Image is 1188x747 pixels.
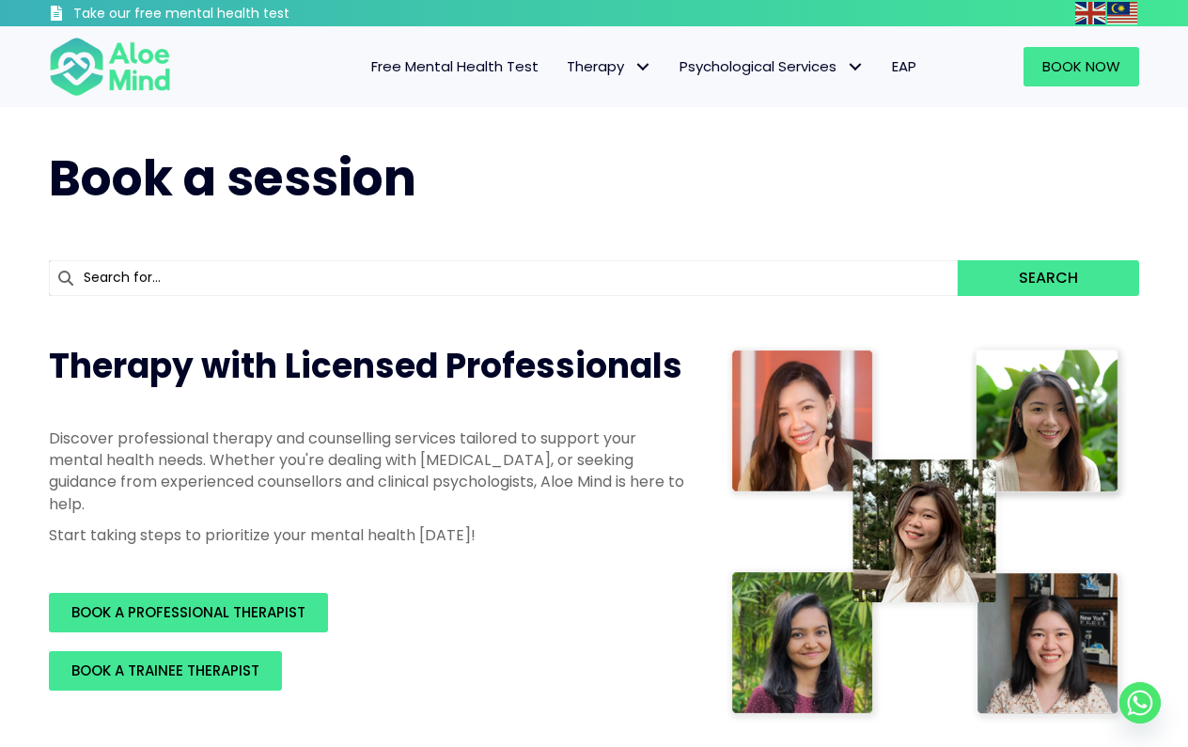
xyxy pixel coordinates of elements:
[892,56,916,76] span: EAP
[357,47,553,86] a: Free Mental Health Test
[1042,56,1120,76] span: Book Now
[195,47,930,86] nav: Menu
[841,54,868,81] span: Psychological Services: submenu
[49,651,282,691] a: BOOK A TRAINEE THERAPIST
[1075,2,1107,23] a: English
[49,593,328,632] a: BOOK A PROFESSIONAL THERAPIST
[1107,2,1139,23] a: Malay
[553,47,665,86] a: TherapyTherapy: submenu
[958,260,1139,296] button: Search
[1075,2,1105,24] img: en
[49,524,688,546] p: Start taking steps to prioritize your mental health [DATE]!
[49,144,416,212] span: Book a session
[878,47,930,86] a: EAP
[629,54,656,81] span: Therapy: submenu
[49,428,688,515] p: Discover professional therapy and counselling services tailored to support your mental health nee...
[71,661,259,680] span: BOOK A TRAINEE THERAPIST
[1119,682,1161,724] a: Whatsapp
[567,56,651,76] span: Therapy
[371,56,539,76] span: Free Mental Health Test
[49,342,682,390] span: Therapy with Licensed Professionals
[665,47,878,86] a: Psychological ServicesPsychological Services: submenu
[726,343,1128,724] img: Therapist collage
[49,36,171,98] img: Aloe mind Logo
[1024,47,1139,86] a: Book Now
[49,5,390,26] a: Take our free mental health test
[71,602,305,622] span: BOOK A PROFESSIONAL THERAPIST
[49,260,958,296] input: Search for...
[73,5,390,23] h3: Take our free mental health test
[1107,2,1137,24] img: ms
[680,56,864,76] span: Psychological Services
